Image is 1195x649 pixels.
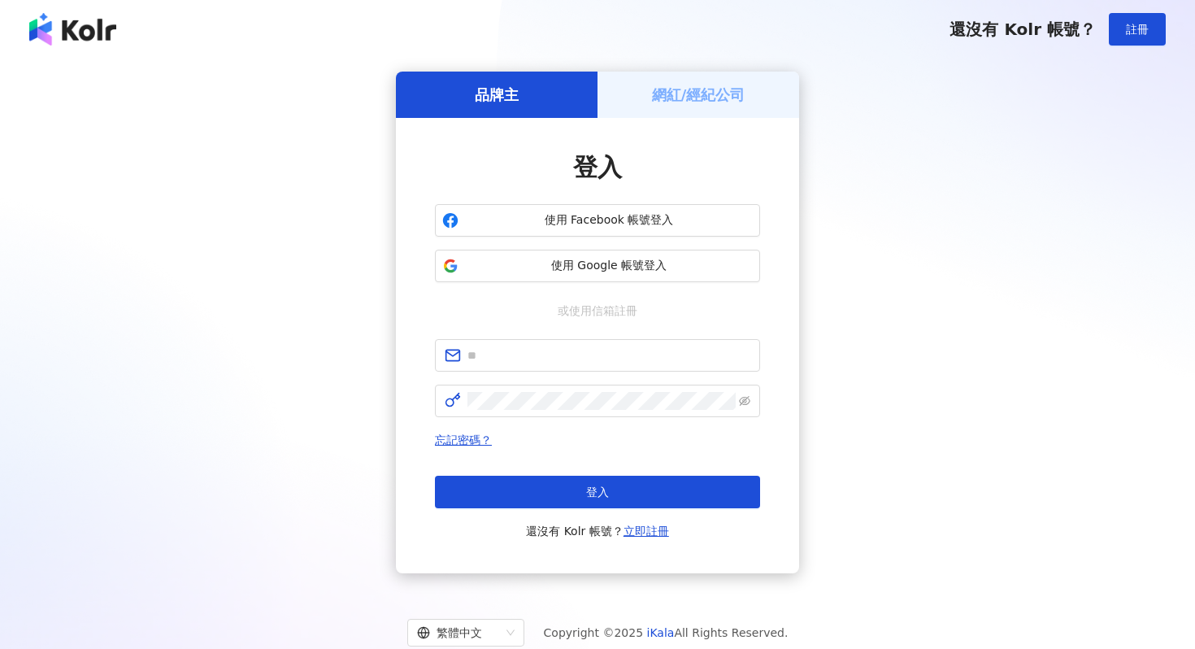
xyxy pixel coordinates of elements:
[29,13,116,46] img: logo
[949,20,1096,39] span: 還沒有 Kolr 帳號？
[573,153,622,181] span: 登入
[435,476,760,508] button: 登入
[647,626,675,639] a: iKala
[652,85,745,105] h5: 網紅/經紀公司
[475,85,519,105] h5: 品牌主
[435,250,760,282] button: 使用 Google 帳號登入
[546,302,649,320] span: 或使用信箱註冊
[435,433,492,446] a: 忘記密碼？
[624,525,669,538] a: 立即註冊
[465,258,753,274] span: 使用 Google 帳號登入
[739,395,750,407] span: eye-invisible
[1126,23,1149,36] span: 註冊
[435,204,760,237] button: 使用 Facebook 帳號登入
[1109,13,1166,46] button: 註冊
[465,212,753,229] span: 使用 Facebook 帳號登入
[586,486,609,499] span: 登入
[417,620,500,646] div: 繁體中文
[526,521,669,541] span: 還沒有 Kolr 帳號？
[544,623,789,642] span: Copyright © 2025 All Rights Reserved.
